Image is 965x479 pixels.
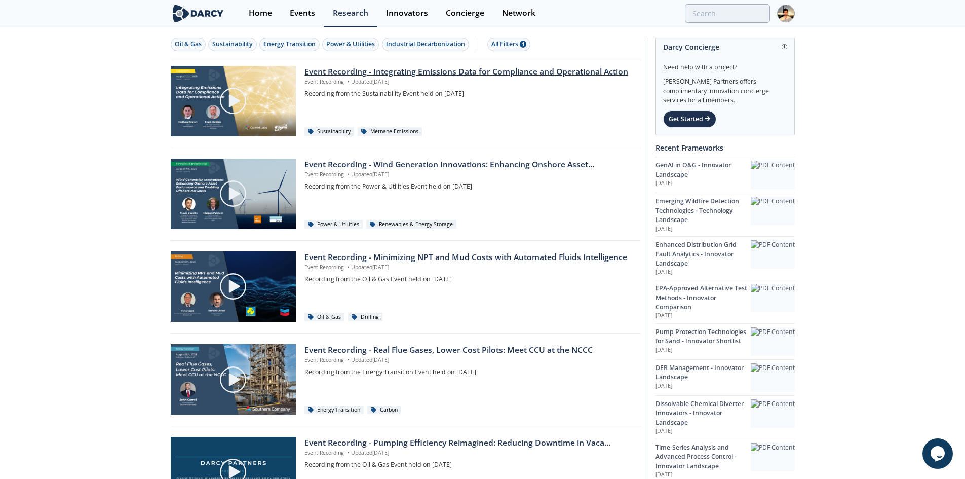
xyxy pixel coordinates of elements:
[348,313,382,322] div: Drilling
[655,359,795,395] a: DER Management - Innovator Landscape [DATE] PDF Content
[304,437,633,449] div: Event Recording - Pumping Efficiency Reimagined: Reducing Downtime in Vaca Muerta Completions
[345,264,351,271] span: •
[219,365,247,394] img: play-chapters-gray.svg
[655,236,795,280] a: Enhanced Distribution Grid Fault Analytics - Innovator Landscape [DATE] PDF Content
[290,9,315,17] div: Events
[655,323,795,359] a: Pump Protection Technologies for Sand - Innovator Shortlist [DATE] PDF Content
[304,159,633,171] div: Event Recording - Wind Generation Innovations: Enhancing Onshore Asset Performance and Enabling O...
[219,179,247,208] img: play-chapters-gray.svg
[219,87,247,115] img: play-chapters-gray.svg
[304,406,364,415] div: Energy Transition
[655,443,751,471] div: Time-Series Analysis and Advanced Process Control - Innovator Landscape
[777,5,795,22] img: Profile
[304,275,633,284] p: Recording from the Oil & Gas Event held on [DATE]
[655,382,751,390] p: [DATE]
[171,344,296,415] img: Video Content
[171,38,206,51] button: Oil & Gas
[358,127,422,136] div: Methane Emissions
[663,72,787,105] div: [PERSON_NAME] Partners offers complimentary innovation concierge services for all members.
[171,251,296,322] img: Video Content
[922,438,955,469] iframe: chat widget
[655,193,795,236] a: Emerging Wildfire Detection Technologies - Technology Landscape [DATE] PDF Content
[685,4,770,23] input: Advanced Search
[171,159,296,229] img: Video Content
[655,157,795,193] a: GenAI in O&G - Innovator Landscape [DATE] PDF Content
[171,344,641,415] a: Video Content Event Recording - Real Flue Gases, Lower Cost Pilots: Meet CCU at the NCCC Event Re...
[171,251,641,322] a: Video Content Event Recording - Minimizing NPT and Mud Costs with Automated Fluids Intelligence E...
[655,395,795,439] a: Dissolvable Chemical Diverter Innovators - Innovator Landscape [DATE] PDF Content
[655,161,751,179] div: GenAI in O&G - Innovator Landscape
[655,346,751,354] p: [DATE]
[663,110,716,128] div: Get Started
[345,171,351,178] span: •
[326,40,375,49] div: Power & Utilities
[304,344,633,356] div: Event Recording - Real Flue Gases, Lower Cost Pilots: Meet CCU at the NCCC
[367,406,401,415] div: Carbon
[304,264,633,272] p: Event Recording Updated [DATE]
[655,312,751,320] p: [DATE]
[304,356,633,364] p: Event Recording Updated [DATE]
[304,182,633,191] p: Recording from the Power & Utilities Event held on [DATE]
[333,9,368,17] div: Research
[782,44,787,50] img: information.svg
[655,427,751,435] p: [DATE]
[386,40,465,49] div: Industrial Decarbonization
[655,327,751,346] div: Pump Protection Technologies for Sand - Innovator Shortlist
[171,159,641,230] a: Video Content Event Recording - Wind Generation Innovations: Enhancing Onshore Asset Performance ...
[219,272,247,301] img: play-chapters-gray.svg
[322,38,379,51] button: Power & Utilities
[304,460,633,469] p: Recording from the Oil & Gas Event held on [DATE]
[345,449,351,456] span: •
[655,471,751,479] p: [DATE]
[663,56,787,72] div: Need help with a project?
[171,66,641,137] a: Video Content Event Recording - Integrating Emissions Data for Compliance and Operational Action ...
[304,66,633,78] div: Event Recording - Integrating Emissions Data for Compliance and Operational Action
[171,66,296,136] img: Video Content
[345,356,351,363] span: •
[259,38,320,51] button: Energy Transition
[520,41,526,48] span: 1
[304,220,363,229] div: Power & Utilities
[345,78,351,85] span: •
[655,197,751,225] div: Emerging Wildfire Detection Technologies - Technology Landscape
[655,399,751,427] div: Dissolvable Chemical Diverter Innovators - Innovator Landscape
[304,367,633,377] p: Recording from the Energy Transition Event held on [DATE]
[655,268,751,276] p: [DATE]
[175,40,202,49] div: Oil & Gas
[491,40,526,49] div: All Filters
[304,171,633,179] p: Event Recording Updated [DATE]
[502,9,535,17] div: Network
[304,89,633,98] p: Recording from the Sustainability Event held on [DATE]
[655,139,795,157] div: Recent Frameworks
[304,449,633,457] p: Event Recording Updated [DATE]
[263,40,316,49] div: Energy Transition
[382,38,469,51] button: Industrial Decarbonization
[655,280,795,323] a: EPA-Approved Alternative Test Methods - Innovator Comparison [DATE] PDF Content
[208,38,257,51] button: Sustainability
[249,9,272,17] div: Home
[304,78,633,86] p: Event Recording Updated [DATE]
[487,38,530,51] button: All Filters 1
[386,9,428,17] div: Innovators
[655,284,751,312] div: EPA-Approved Alternative Test Methods - Innovator Comparison
[171,5,226,22] img: logo-wide.svg
[655,225,751,233] p: [DATE]
[446,9,484,17] div: Concierge
[212,40,253,49] div: Sustainability
[655,240,751,268] div: Enhanced Distribution Grid Fault Analytics - Innovator Landscape
[304,251,633,264] div: Event Recording - Minimizing NPT and Mud Costs with Automated Fluids Intelligence
[304,313,344,322] div: Oil & Gas
[655,179,751,188] p: [DATE]
[655,363,751,382] div: DER Management - Innovator Landscape
[366,220,456,229] div: Renewables & Energy Storage
[304,127,354,136] div: Sustainability
[663,38,787,56] div: Darcy Concierge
